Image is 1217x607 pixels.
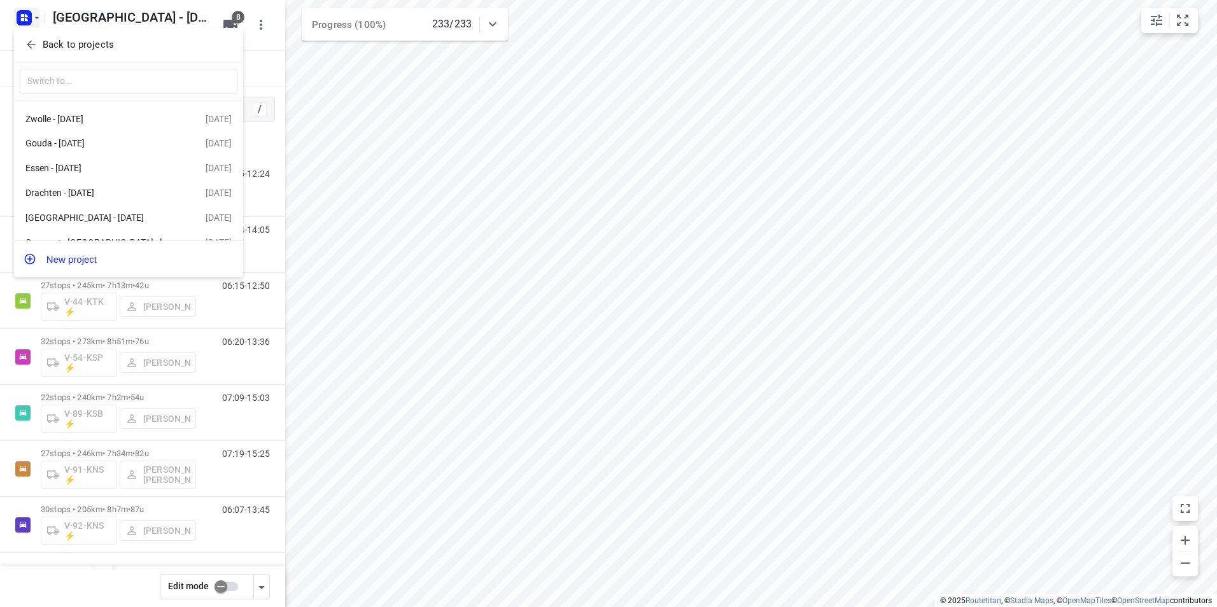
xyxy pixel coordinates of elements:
[14,246,243,272] button: New project
[14,230,243,255] div: Gemeente [GEOGRAPHIC_DATA] - [DATE][DATE]
[25,114,172,124] div: Zwolle - [DATE]
[25,188,172,198] div: Drachten - [DATE]
[206,237,232,248] div: [DATE]
[20,34,237,55] button: Back to projects
[25,138,172,148] div: Gouda - [DATE]
[25,213,172,223] div: [GEOGRAPHIC_DATA] - [DATE]
[206,213,232,223] div: [DATE]
[20,69,237,95] input: Switch to...
[206,163,232,173] div: [DATE]
[14,206,243,230] div: [GEOGRAPHIC_DATA] - [DATE][DATE]
[25,237,172,248] div: Gemeente [GEOGRAPHIC_DATA] - [DATE]
[206,138,232,148] div: [DATE]
[206,188,232,198] div: [DATE]
[14,156,243,181] div: Essen - [DATE][DATE]
[25,163,172,173] div: Essen - [DATE]
[43,38,114,52] p: Back to projects
[206,114,232,124] div: [DATE]
[14,106,243,131] div: Zwolle - [DATE][DATE]
[14,181,243,206] div: Drachten - [DATE][DATE]
[14,131,243,156] div: Gouda - [DATE][DATE]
